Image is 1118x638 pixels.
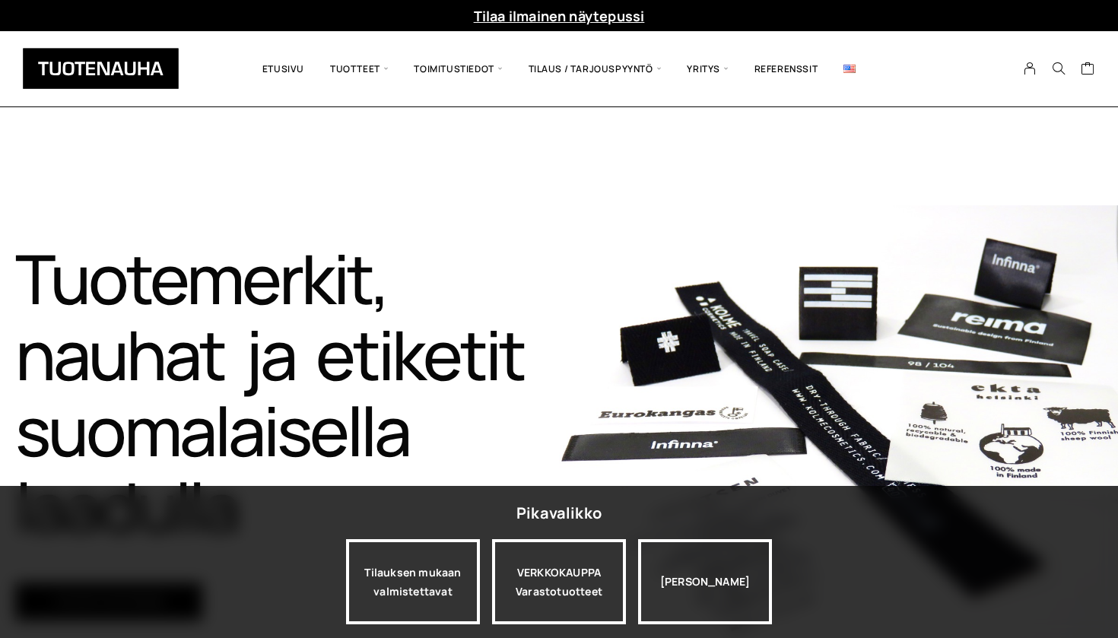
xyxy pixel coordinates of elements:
span: Tilaus / Tarjouspyyntö [516,43,675,95]
span: Yritys [674,43,741,95]
a: Etusivu [249,43,317,95]
a: My Account [1015,62,1045,75]
div: VERKKOKAUPPA Varastotuotteet [492,539,626,624]
a: Tilaa ilmainen näytepussi [474,7,645,25]
a: Tilauksen mukaan valmistettavat [346,539,480,624]
div: Pikavalikko [516,500,602,527]
div: [PERSON_NAME] [638,539,772,624]
img: Tuotenauha Oy [23,48,179,89]
a: Referenssit [742,43,831,95]
span: Toimitustiedot [401,43,515,95]
img: English [843,65,856,73]
a: VERKKOKAUPPAVarastotuotteet [492,539,626,624]
a: Cart [1081,61,1095,79]
h1: Tuotemerkit, nauhat ja etiketit suomalaisella laadulla​ [15,240,559,544]
button: Search [1044,62,1073,75]
span: Tuotteet [317,43,401,95]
